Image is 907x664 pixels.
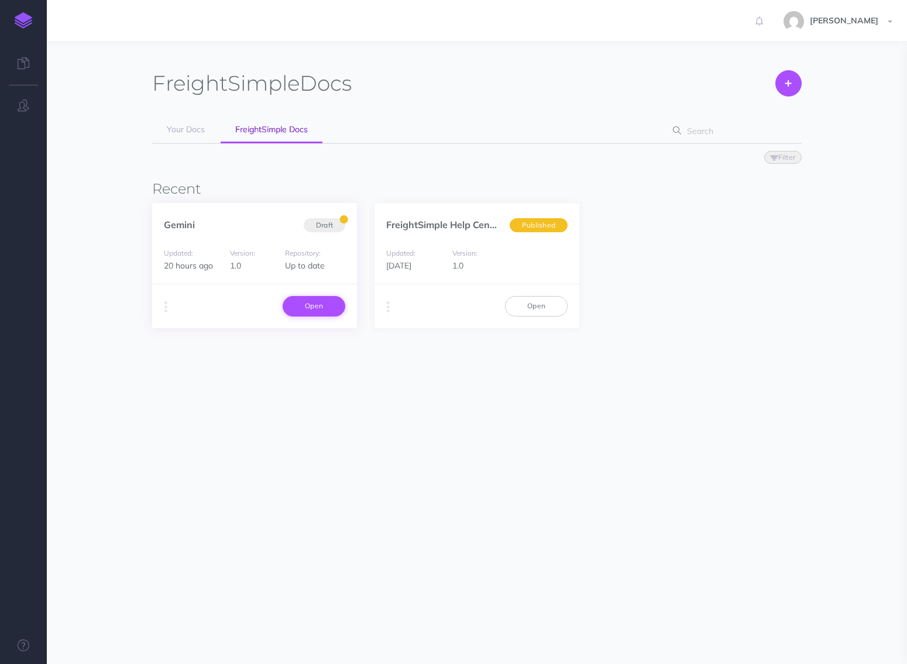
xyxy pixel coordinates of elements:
a: Open [283,296,345,316]
span: [PERSON_NAME] [804,15,884,26]
small: Version: [230,249,255,257]
span: 1.0 [230,260,241,271]
small: Version: [452,249,477,257]
button: Filter [764,151,802,164]
span: [DATE] [386,260,411,271]
small: Updated: [386,249,415,257]
span: FreightSimple Docs [235,124,308,135]
h3: Recent [152,181,802,197]
a: Gemini [164,219,195,230]
a: Open [505,296,568,316]
input: Search [683,121,784,142]
small: Repository: [285,249,321,257]
small: Updated: [164,249,193,257]
span: Up to date [285,260,325,271]
i: More actions [387,299,390,315]
img: b1b60b1f09e01447de828c9d38f33e49.jpg [784,11,804,32]
span: Your Docs [167,124,205,135]
img: logo-mark.svg [15,12,32,29]
a: FreightSimple Docs [221,117,322,143]
span: 1.0 [452,260,463,271]
span: FreightSimple [152,70,300,96]
a: FreightSimple Help Cen... [386,219,497,230]
i: More actions [164,299,167,315]
h1: Docs [152,70,352,97]
span: 20 hours ago [164,260,213,271]
a: Your Docs [152,117,219,143]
